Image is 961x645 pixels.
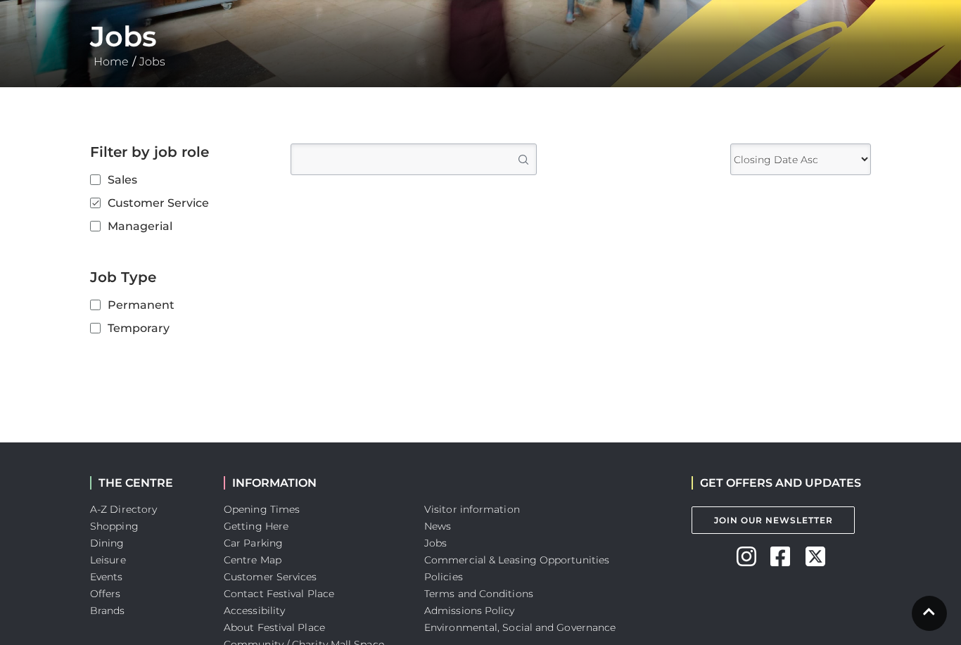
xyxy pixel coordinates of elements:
a: Environmental, Social and Governance [424,621,616,634]
label: Sales [90,171,269,189]
a: Admissions Policy [424,604,515,617]
label: Customer Service [90,194,269,212]
a: Car Parking [224,537,283,549]
a: Shopping [90,520,139,532]
a: Jobs [424,537,447,549]
a: News [424,520,451,532]
a: Accessibility [224,604,285,617]
a: A-Z Directory [90,503,157,516]
a: Commercial & Leasing Opportunities [424,554,609,566]
h2: GET OFFERS AND UPDATES [692,476,861,490]
a: Getting Here [224,520,288,532]
a: Offers [90,587,121,600]
label: Temporary [90,319,269,337]
label: Permanent [90,296,269,314]
h2: INFORMATION [224,476,403,490]
a: Centre Map [224,554,281,566]
a: Leisure [90,554,126,566]
a: Policies [424,570,463,583]
a: Jobs [136,55,169,68]
h2: Filter by job role [90,143,269,160]
a: Join Our Newsletter [692,506,855,534]
a: Dining [90,537,125,549]
div: / [79,20,882,70]
a: Customer Services [224,570,317,583]
a: Home [90,55,132,68]
label: Managerial [90,217,269,235]
a: Events [90,570,123,583]
h2: Job Type [90,269,269,286]
a: About Festival Place [224,621,325,634]
a: Terms and Conditions [424,587,533,600]
a: Contact Festival Place [224,587,334,600]
h1: Jobs [90,20,871,53]
h2: THE CENTRE [90,476,203,490]
a: Brands [90,604,125,617]
a: Visitor information [424,503,520,516]
a: Opening Times [224,503,300,516]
